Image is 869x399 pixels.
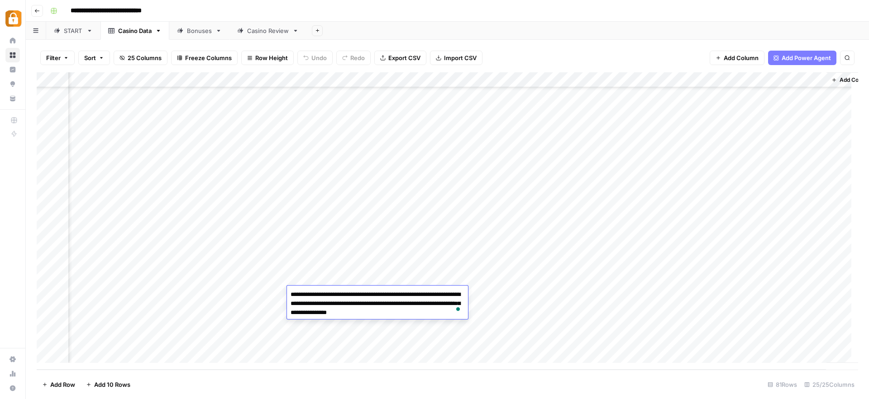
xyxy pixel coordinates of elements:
[171,51,238,65] button: Freeze Columns
[5,91,20,106] a: Your Data
[374,51,426,65] button: Export CSV
[336,51,371,65] button: Redo
[297,51,333,65] button: Undo
[37,377,81,392] button: Add Row
[5,48,20,62] a: Browse
[94,380,130,389] span: Add 10 Rows
[764,377,801,392] div: 81 Rows
[185,53,232,62] span: Freeze Columns
[5,62,20,77] a: Insights
[241,51,294,65] button: Row Height
[5,366,20,381] a: Usage
[5,381,20,395] button: Help + Support
[255,53,288,62] span: Row Height
[114,51,167,65] button: 25 Columns
[247,26,289,35] div: Casino Review
[5,7,20,30] button: Workspace: Adzz
[46,53,61,62] span: Filter
[81,377,136,392] button: Add 10 Rows
[229,22,306,40] a: Casino Review
[801,377,858,392] div: 25/25 Columns
[100,22,169,40] a: Casino Data
[287,288,468,319] textarea: To enrich screen reader interactions, please activate Accessibility in Grammarly extension settings
[311,53,327,62] span: Undo
[187,26,212,35] div: Bonuses
[5,33,20,48] a: Home
[78,51,110,65] button: Sort
[444,53,477,62] span: Import CSV
[128,53,162,62] span: 25 Columns
[46,22,100,40] a: START
[64,26,83,35] div: START
[84,53,96,62] span: Sort
[768,51,836,65] button: Add Power Agent
[169,22,229,40] a: Bonuses
[50,380,75,389] span: Add Row
[710,51,764,65] button: Add Column
[388,53,420,62] span: Export CSV
[350,53,365,62] span: Redo
[5,352,20,366] a: Settings
[40,51,75,65] button: Filter
[724,53,759,62] span: Add Column
[118,26,152,35] div: Casino Data
[782,53,831,62] span: Add Power Agent
[5,10,22,27] img: Adzz Logo
[430,51,482,65] button: Import CSV
[5,77,20,91] a: Opportunities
